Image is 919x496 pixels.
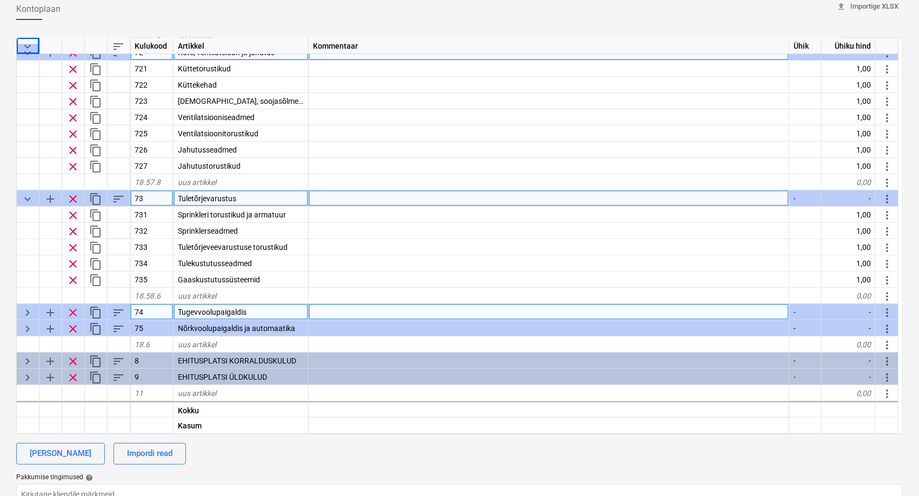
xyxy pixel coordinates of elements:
div: Pakkumise tingimused [16,473,903,482]
span: EHITUSPLATSI ÜLDKULUD [178,373,267,381]
div: Vestlusvidin [865,444,919,496]
span: uus artikkel [178,340,216,349]
span: Nõrkvoolupaigaldis ja automaatika [178,324,295,333]
span: Laienda kategooriat [21,355,34,368]
span: Rohkem toiminguid [881,290,894,303]
span: Dubleeri rida [89,257,102,270]
span: Dubleeri rida [89,274,102,287]
span: Sprinklerseadmed [178,227,238,235]
span: EHITUSPLATSI KORRALDUSKULUD [178,356,296,365]
span: Jahutusseadmed [178,146,237,154]
div: Ühik [789,38,822,54]
span: upload [836,2,846,11]
div: 1,00 [822,109,876,125]
iframe: Chat Widget [865,444,919,496]
span: Dubleeri rida [89,111,102,124]
div: 73 [130,190,174,207]
div: 0,00 [822,288,876,304]
div: Impordi read [127,446,172,460]
div: 1,00 [822,207,876,223]
span: Sorteeri read kategooriasiseselt [112,355,125,368]
span: Dubleeri rida [89,225,102,238]
div: 727 [130,158,174,174]
div: 721 [130,61,174,77]
span: Eemalda rida [66,322,79,335]
div: 1,00 [822,255,876,272]
span: Lisa reale alamkategooria [44,371,57,384]
span: Dubleeri rida [89,63,102,76]
span: Dubleeri rida [89,160,102,173]
span: Rohkem toiminguid [881,225,894,238]
div: 722 [130,77,174,93]
span: Jahutustorustikud [178,162,241,170]
span: Eemalda rida [66,95,79,108]
div: - [822,369,876,385]
span: Sorteeri read kategooriasiseselt [112,371,125,384]
div: - [789,320,822,336]
span: Küttetorustikud [178,64,231,73]
div: 724 [130,109,174,125]
span: Rohkem toiminguid [881,306,894,319]
div: 8 [130,353,174,369]
div: 1,00 [822,125,876,142]
div: 735 [130,272,174,288]
div: 1,00 [822,158,876,174]
div: 1,00 [822,61,876,77]
span: Eemalda rida [66,209,79,222]
span: Rohkem toiminguid [881,193,894,206]
span: Rohkem toiminguid [881,63,894,76]
span: Dubleeri rida [89,144,102,157]
span: Eemalda rida [66,306,79,319]
span: uus artikkel [178,292,216,300]
span: Rohkem toiminguid [881,322,894,335]
span: Eemalda rida [66,193,79,206]
div: - [822,320,876,336]
span: Ahenda kategooria [21,193,34,206]
span: Rohkem toiminguid [881,257,894,270]
span: Ventilatsiooniseadmed [178,113,255,122]
div: 1,00 [822,77,876,93]
div: 9 [130,369,174,385]
div: - [789,304,822,320]
span: Tuletõrjevarustus [178,194,236,203]
div: - [822,304,876,320]
span: Lisa reale alamkategooria [44,322,57,335]
div: 0,00 [822,385,876,401]
span: Rohkem toiminguid [881,209,894,222]
span: Sorteeri read tabelis [112,40,125,53]
div: Artikkel [174,38,309,54]
div: Ühiku hind [822,38,876,54]
div: 1,00 [822,223,876,239]
span: Importige XLSX [836,1,898,13]
div: 0,00 [822,174,876,190]
span: Eemalda rida [66,79,79,92]
div: [PERSON_NAME] [30,446,91,460]
span: Laienda kategooriat [21,371,34,384]
div: Kasum [174,418,309,434]
span: Dubleeri kategooriat [89,371,102,384]
button: [PERSON_NAME] [16,443,105,465]
span: Küttekehad [178,81,217,89]
span: Eemalda rida [66,63,79,76]
div: Kommentaar [309,38,789,54]
span: 18.6 [135,340,150,349]
span: Tuletõrjeveevarustuse torustikud [178,243,288,252]
span: Rohkem toiminguid [881,387,894,400]
span: Ventilatsioonitorustikud [178,129,258,138]
span: Eemalda rida [66,371,79,384]
span: uus artikkel [178,178,216,187]
span: Dubleeri rida [89,209,102,222]
span: Gaaskustutussüsteemid [178,275,260,284]
span: Rohkem toiminguid [881,274,894,287]
span: Eemalda rida [66,160,79,173]
div: - [822,353,876,369]
span: Rohkem toiminguid [881,176,894,189]
span: 11 [135,389,143,398]
span: Kontoplaan [16,3,61,16]
div: 1,00 [822,239,876,255]
span: Rohkem toiminguid [881,128,894,141]
span: Rohkem toiminguid [881,111,894,124]
span: Eemalda rida [66,144,79,157]
span: Lisa reale alamkategooria [44,193,57,206]
span: Dubleeri kategooriat [89,306,102,319]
